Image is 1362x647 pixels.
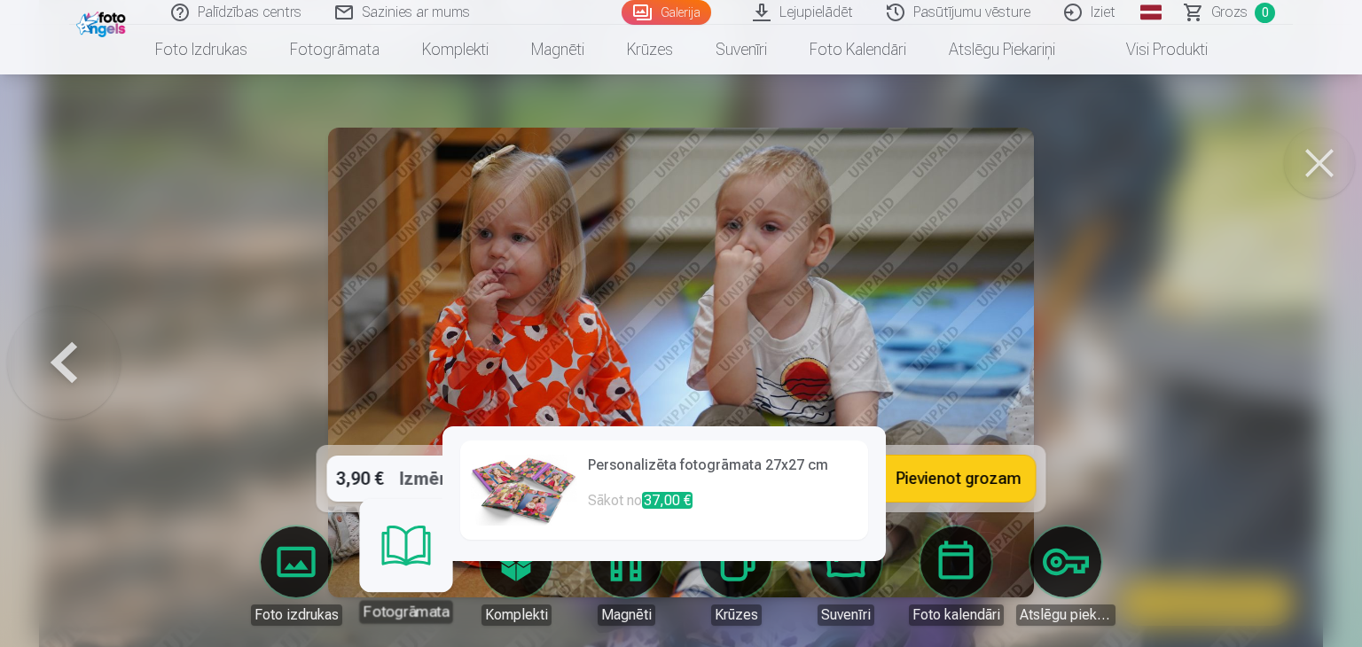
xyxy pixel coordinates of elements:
img: /fa1 [76,7,130,37]
div: Suvenīri [818,604,874,626]
a: Krūzes [686,526,786,626]
a: Atslēgu piekariņi [1016,526,1115,626]
a: Foto kalendāri [906,526,1006,626]
span: 0 [1255,3,1275,23]
a: Visi produkti [1076,25,1229,74]
a: Fotogrāmata [351,514,460,623]
div: Fotogrāmata [359,600,453,623]
span: 37,00 € [642,492,693,509]
a: Suvenīri [796,526,896,626]
a: Krūzes [606,25,694,74]
a: Magnēti [576,526,676,626]
a: Suvenīri [694,25,788,74]
div: 3,90 € [327,456,393,502]
a: Foto kalendāri [788,25,928,74]
button: Pievienot grozam [847,456,1036,502]
a: Atslēgu piekariņi [928,25,1076,74]
div: MAGNĒTS 🧲 6x9cm [400,456,630,502]
p: Sākot no [588,490,857,526]
a: Fotogrāmata [269,25,401,74]
div: Krūzes [711,604,762,626]
div: Magnēti [598,604,655,626]
span: Grozs [1211,2,1248,23]
div: Komplekti [481,604,552,626]
div: Atslēgu piekariņi [1016,604,1115,626]
a: Foto izdrukas [134,25,269,74]
a: Komplekti [466,526,566,626]
a: Magnēti [510,25,606,74]
h6: Personalizēta fotogrāmata 27x27 cm [588,455,857,490]
div: Foto izdrukas [251,604,342,626]
strong: Izmērs : [400,466,461,491]
span: Pievienot grozam [896,471,1021,487]
a: Foto izdrukas [247,526,346,626]
a: Komplekti [401,25,510,74]
div: Foto kalendāri [909,604,1004,626]
a: Personalizēta fotogrāmata 27x27 cmSākot no37,00 € [460,440,868,540]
